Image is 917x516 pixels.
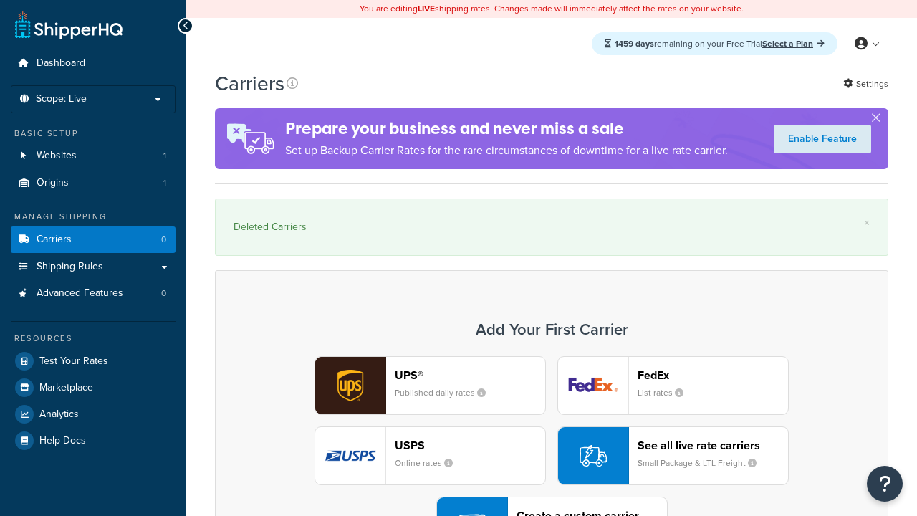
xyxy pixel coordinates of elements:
[11,333,176,345] div: Resources
[285,117,728,140] h4: Prepare your business and never miss a sale
[395,386,497,399] small: Published daily rates
[11,211,176,223] div: Manage Shipping
[11,254,176,280] a: Shipping Rules
[864,217,870,229] a: ×
[418,2,435,15] b: LIVE
[37,150,77,162] span: Websites
[36,93,87,105] span: Scope: Live
[15,11,123,39] a: ShipperHQ Home
[39,382,93,394] span: Marketplace
[580,442,607,469] img: icon-carrier-liverate-becf4550.svg
[867,466,903,502] button: Open Resource Center
[39,355,108,368] span: Test Your Rates
[11,143,176,169] li: Websites
[11,428,176,454] a: Help Docs
[37,234,72,246] span: Carriers
[37,177,69,189] span: Origins
[638,368,788,382] header: FedEx
[230,321,873,338] h3: Add Your First Carrier
[638,439,788,452] header: See all live rate carriers
[592,32,837,55] div: remaining on your Free Trial
[843,74,888,94] a: Settings
[234,217,870,237] div: Deleted Carriers
[11,170,176,196] a: Origins 1
[215,70,284,97] h1: Carriers
[285,140,728,161] p: Set up Backup Carrier Rates for the rare circumstances of downtime for a live rate carrier.
[11,280,176,307] li: Advanced Features
[161,234,166,246] span: 0
[11,128,176,140] div: Basic Setup
[11,348,176,374] a: Test Your Rates
[11,280,176,307] a: Advanced Features 0
[638,386,695,399] small: List rates
[39,408,79,421] span: Analytics
[557,356,789,415] button: fedEx logoFedExList rates
[11,226,176,253] li: Carriers
[774,125,871,153] a: Enable Feature
[161,287,166,300] span: 0
[11,226,176,253] a: Carriers 0
[315,426,546,485] button: usps logoUSPSOnline rates
[315,357,385,414] img: ups logo
[395,457,464,469] small: Online rates
[11,401,176,427] a: Analytics
[11,375,176,401] a: Marketplace
[215,108,285,169] img: ad-rules-rateshop-fe6ec290ccb7230408bd80ed9643f0289d75e0ffd9eb532fc0e269fcd187b520.png
[163,177,166,189] span: 1
[163,150,166,162] span: 1
[315,356,546,415] button: ups logoUPS®Published daily rates
[11,143,176,169] a: Websites 1
[11,50,176,77] a: Dashboard
[638,457,768,469] small: Small Package & LTL Freight
[11,170,176,196] li: Origins
[39,435,86,447] span: Help Docs
[615,37,654,50] strong: 1459 days
[395,439,545,452] header: USPS
[315,427,385,484] img: usps logo
[37,287,123,300] span: Advanced Features
[395,368,545,382] header: UPS®
[762,37,825,50] a: Select a Plan
[37,57,85,70] span: Dashboard
[558,357,628,414] img: fedEx logo
[557,426,789,485] button: See all live rate carriersSmall Package & LTL Freight
[37,261,103,273] span: Shipping Rules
